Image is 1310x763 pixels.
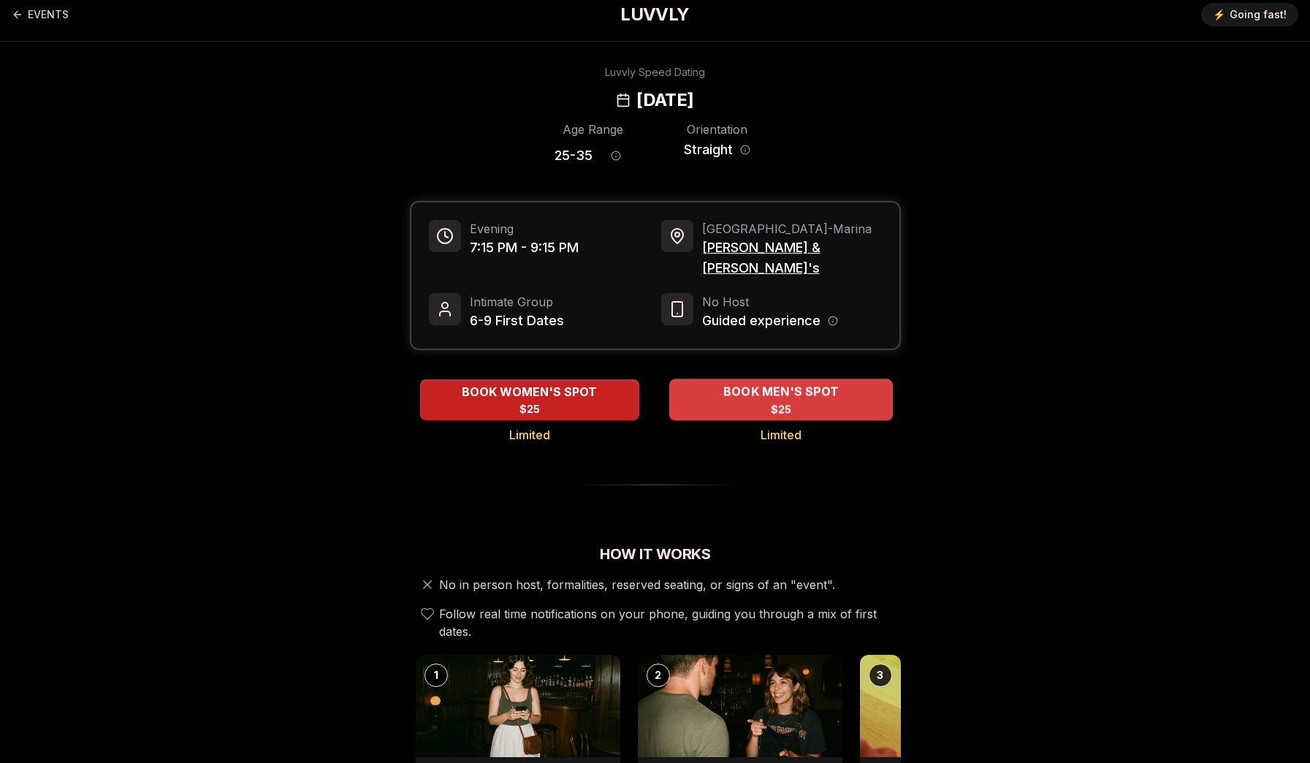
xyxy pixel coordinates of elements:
span: Limited [761,426,801,444]
span: 25 - 35 [555,145,593,166]
span: BOOK WOMEN'S SPOT [459,383,600,401]
button: Age range information [600,140,632,172]
button: BOOK WOMEN'S SPOT - Limited [420,379,639,420]
span: Going fast! [1230,7,1287,22]
div: 2 [647,664,670,687]
img: Break the ice with prompts [860,655,1065,757]
h2: [DATE] [636,88,693,112]
a: LUVVLY [620,3,689,26]
span: ⚡️ [1213,7,1225,22]
span: [GEOGRAPHIC_DATA] - Marina [702,220,882,238]
div: Orientation [679,121,756,138]
span: $25 [770,402,791,417]
div: Luvvly Speed Dating [605,65,705,80]
span: $25 [519,402,540,417]
span: 7:15 PM - 9:15 PM [470,238,579,258]
img: Arrive & Check In [416,655,620,757]
button: BOOK MEN'S SPOT - Limited [669,379,893,420]
span: Evening [470,220,579,238]
span: Guided experience [702,311,820,331]
span: Limited [509,426,550,444]
span: BOOK MEN'S SPOT [720,383,841,401]
span: 6-9 First Dates [470,311,564,331]
button: Host information [828,316,838,326]
div: Age Range [555,121,632,138]
span: [PERSON_NAME] & [PERSON_NAME]'s [702,238,882,278]
span: Straight [684,140,733,160]
button: Orientation information [740,145,750,155]
span: No in person host, formalities, reserved seating, or signs of an "event". [439,576,835,593]
span: No Host [702,293,838,311]
span: Intimate Group [470,293,564,311]
span: Follow real time notifications on your phone, guiding you through a mix of first dates. [439,605,895,640]
h2: How It Works [410,544,901,564]
div: 1 [424,664,448,687]
div: 3 [869,664,892,687]
img: "Hey, are you Max?" [638,655,842,757]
